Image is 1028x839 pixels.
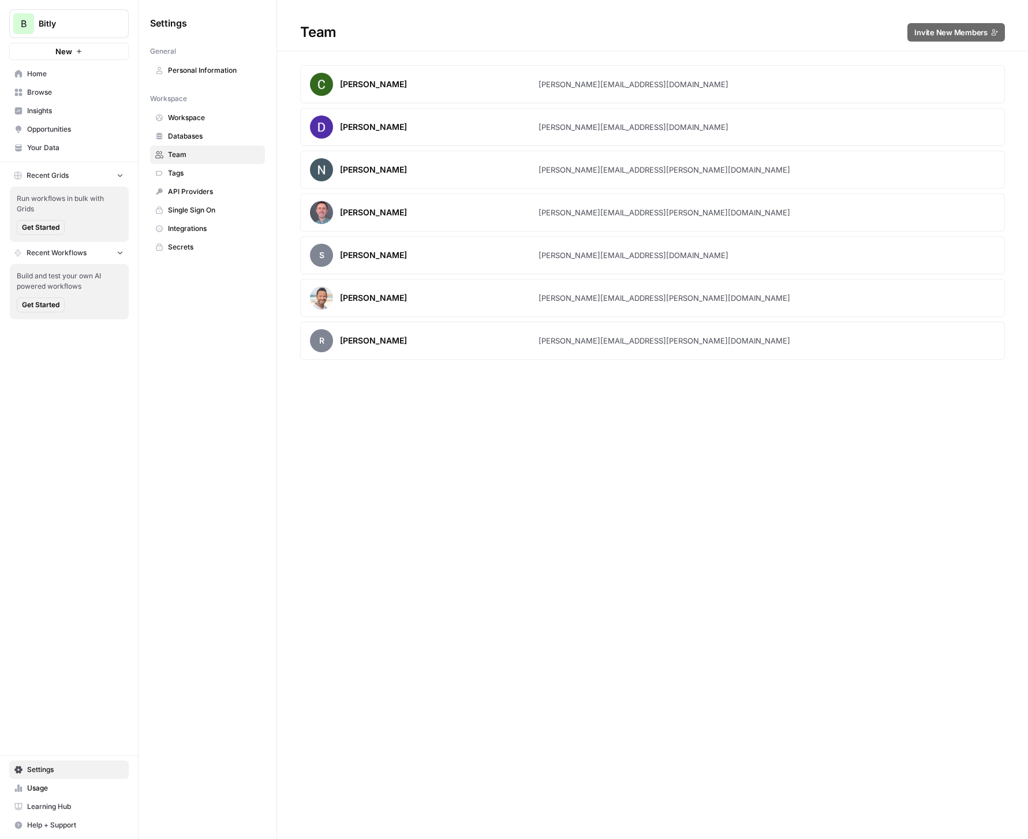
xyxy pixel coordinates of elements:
[310,201,333,224] img: avatar
[168,223,260,234] span: Integrations
[9,43,129,60] button: New
[539,79,728,90] div: [PERSON_NAME][EMAIL_ADDRESS][DOMAIN_NAME]
[17,193,122,214] span: Run workflows in bulk with Grids
[168,113,260,123] span: Workspace
[27,106,124,116] span: Insights
[914,27,988,38] span: Invite New Members
[27,69,124,79] span: Home
[150,201,265,219] a: Single Sign On
[168,187,260,197] span: API Providers
[9,102,129,120] a: Insights
[150,61,265,80] a: Personal Information
[9,9,129,38] button: Workspace: Bitly
[310,73,333,96] img: avatar
[168,205,260,215] span: Single Sign On
[168,65,260,76] span: Personal Information
[340,249,407,261] div: [PERSON_NAME]
[9,139,129,157] a: Your Data
[340,335,407,346] div: [PERSON_NAME]
[27,783,124,793] span: Usage
[150,46,176,57] span: General
[27,801,124,812] span: Learning Hub
[168,150,260,160] span: Team
[539,164,790,176] div: [PERSON_NAME][EMAIL_ADDRESS][PERSON_NAME][DOMAIN_NAME]
[27,87,124,98] span: Browse
[9,65,129,83] a: Home
[310,244,333,267] span: S
[9,779,129,797] a: Usage
[9,83,129,102] a: Browse
[277,23,1028,42] div: Team
[310,158,333,181] img: avatar
[27,248,87,258] span: Recent Workflows
[150,164,265,182] a: Tags
[310,115,333,139] img: avatar
[150,127,265,146] a: Databases
[27,143,124,153] span: Your Data
[168,131,260,141] span: Databases
[168,168,260,178] span: Tags
[150,146,265,164] a: Team
[168,242,260,252] span: Secrets
[539,207,790,218] div: [PERSON_NAME][EMAIL_ADDRESS][PERSON_NAME][DOMAIN_NAME]
[9,244,129,262] button: Recent Workflows
[310,286,333,310] img: avatar
[21,17,27,31] span: B
[340,164,407,176] div: [PERSON_NAME]
[340,292,407,304] div: [PERSON_NAME]
[9,816,129,834] button: Help + Support
[9,797,129,816] a: Learning Hub
[539,335,790,346] div: [PERSON_NAME][EMAIL_ADDRESS][PERSON_NAME][DOMAIN_NAME]
[539,249,728,261] div: [PERSON_NAME][EMAIL_ADDRESS][DOMAIN_NAME]
[907,23,1005,42] button: Invite New Members
[150,219,265,238] a: Integrations
[150,182,265,201] a: API Providers
[340,79,407,90] div: [PERSON_NAME]
[39,18,109,29] span: Bitly
[27,170,69,181] span: Recent Grids
[9,120,129,139] a: Opportunities
[150,109,265,127] a: Workspace
[310,329,333,352] span: R
[17,220,65,235] button: Get Started
[150,16,187,30] span: Settings
[539,121,728,133] div: [PERSON_NAME][EMAIL_ADDRESS][DOMAIN_NAME]
[340,121,407,133] div: [PERSON_NAME]
[9,760,129,779] a: Settings
[27,124,124,135] span: Opportunities
[55,46,72,57] span: New
[27,820,124,830] span: Help + Support
[17,297,65,312] button: Get Started
[22,222,59,233] span: Get Started
[9,167,129,184] button: Recent Grids
[340,207,407,218] div: [PERSON_NAME]
[150,94,187,104] span: Workspace
[17,271,122,292] span: Build and test your own AI powered workflows
[539,292,790,304] div: [PERSON_NAME][EMAIL_ADDRESS][PERSON_NAME][DOMAIN_NAME]
[150,238,265,256] a: Secrets
[22,300,59,310] span: Get Started
[27,765,124,775] span: Settings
